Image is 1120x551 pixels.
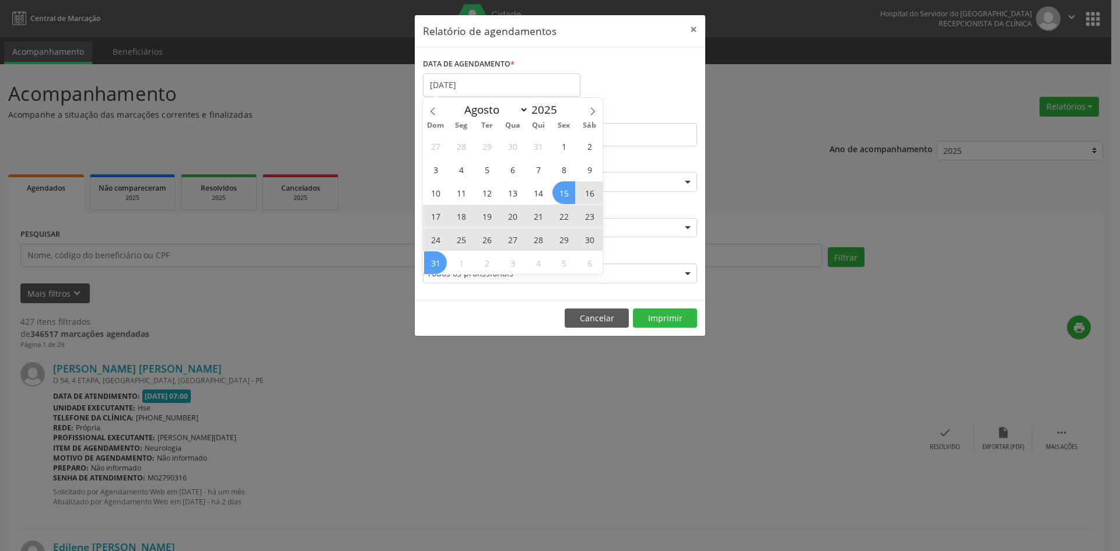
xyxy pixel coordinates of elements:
[474,122,500,129] span: Ter
[459,101,528,118] select: Month
[501,158,524,181] span: Agosto 6, 2025
[633,308,697,328] button: Imprimir
[577,122,603,129] span: Sáb
[552,205,575,227] span: Agosto 22, 2025
[563,123,697,146] input: Selecione o horário final
[552,158,575,181] span: Agosto 8, 2025
[551,122,577,129] span: Sex
[578,251,601,274] span: Setembro 6, 2025
[527,181,549,204] span: Agosto 14, 2025
[450,135,473,157] span: Julho 28, 2025
[450,205,473,227] span: Agosto 18, 2025
[682,15,705,44] button: Close
[578,135,601,157] span: Agosto 2, 2025
[527,251,549,274] span: Setembro 4, 2025
[527,228,549,251] span: Agosto 28, 2025
[475,181,498,204] span: Agosto 12, 2025
[424,181,447,204] span: Agosto 10, 2025
[563,105,697,123] label: ATÉ
[578,158,601,181] span: Agosto 9, 2025
[449,122,474,129] span: Seg
[423,23,556,38] h5: Relatório de agendamentos
[450,228,473,251] span: Agosto 25, 2025
[423,122,449,129] span: Dom
[552,181,575,204] span: Agosto 15, 2025
[528,102,567,117] input: Year
[501,135,524,157] span: Julho 30, 2025
[500,122,526,129] span: Qua
[475,228,498,251] span: Agosto 26, 2025
[552,228,575,251] span: Agosto 29, 2025
[450,181,473,204] span: Agosto 11, 2025
[450,158,473,181] span: Agosto 4, 2025
[475,251,498,274] span: Setembro 2, 2025
[424,228,447,251] span: Agosto 24, 2025
[501,205,524,227] span: Agosto 20, 2025
[527,205,549,227] span: Agosto 21, 2025
[423,73,580,97] input: Selecione uma data ou intervalo
[578,228,601,251] span: Agosto 30, 2025
[501,251,524,274] span: Setembro 3, 2025
[578,205,601,227] span: Agosto 23, 2025
[424,135,447,157] span: Julho 27, 2025
[450,251,473,274] span: Setembro 1, 2025
[501,181,524,204] span: Agosto 13, 2025
[526,122,551,129] span: Qui
[475,158,498,181] span: Agosto 5, 2025
[424,205,447,227] span: Agosto 17, 2025
[552,135,575,157] span: Agosto 1, 2025
[527,135,549,157] span: Julho 31, 2025
[424,158,447,181] span: Agosto 3, 2025
[475,135,498,157] span: Julho 29, 2025
[552,251,575,274] span: Setembro 5, 2025
[423,55,514,73] label: DATA DE AGENDAMENTO
[475,205,498,227] span: Agosto 19, 2025
[424,251,447,274] span: Agosto 31, 2025
[527,158,549,181] span: Agosto 7, 2025
[578,181,601,204] span: Agosto 16, 2025
[565,308,629,328] button: Cancelar
[501,228,524,251] span: Agosto 27, 2025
